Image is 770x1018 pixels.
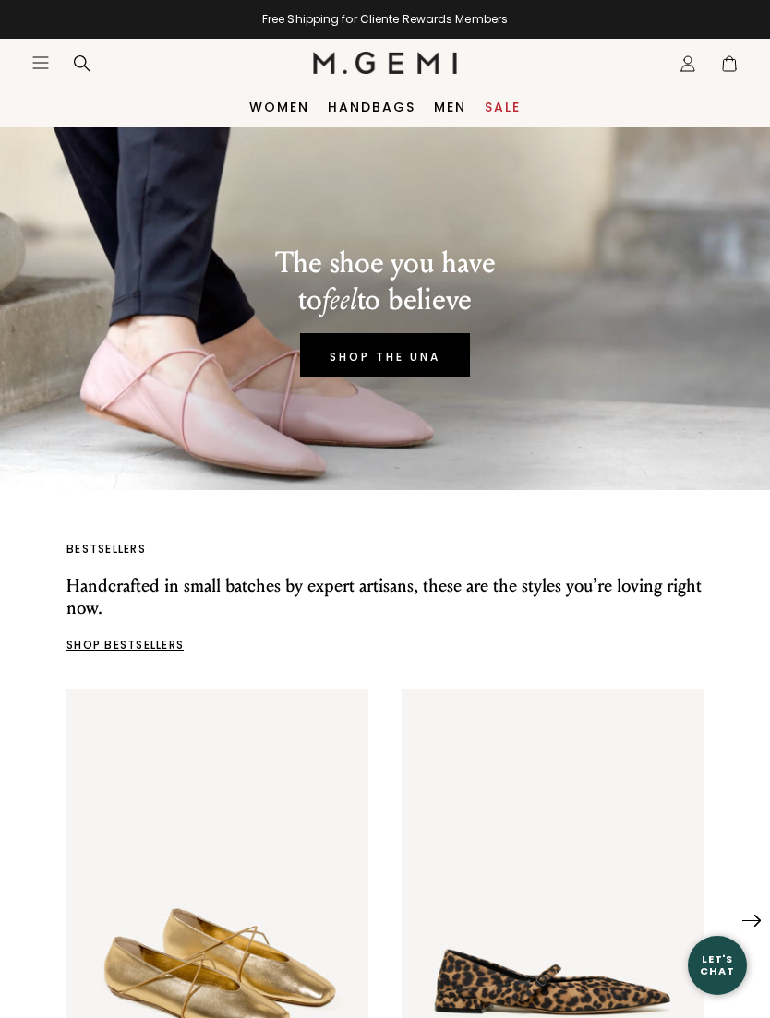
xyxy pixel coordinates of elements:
p: BESTSELLERS [66,542,704,557]
a: BESTSELLERS Handcrafted in small batches by expert artisans, these are the styles you’re loving r... [66,542,704,653]
p: Handcrafted in small batches by expert artisans, these are the styles you’re loving right now. [66,575,704,619]
p: The shoe you have [275,245,496,281]
img: Next Arrow [742,915,761,927]
em: feel [322,282,357,317]
p: SHOP BESTSELLERS [66,638,704,653]
button: Open site menu [31,54,50,72]
p: to to believe [275,281,496,318]
a: Sale [485,100,521,114]
a: SHOP THE UNA [300,333,470,377]
a: Women [249,100,309,114]
div: Let's Chat [688,953,747,976]
a: Handbags [328,100,415,114]
a: Men [434,100,466,114]
img: M.Gemi [313,52,458,74]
